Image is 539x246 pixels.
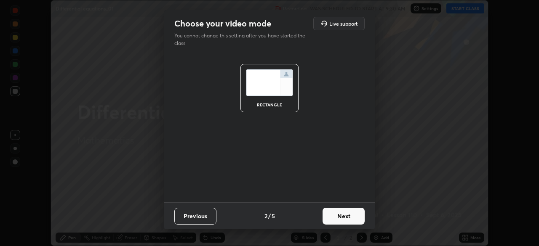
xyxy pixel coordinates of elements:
[174,32,311,47] p: You cannot change this setting after you have started the class
[272,212,275,220] h4: 5
[253,103,286,107] div: rectangle
[174,18,271,29] h2: Choose your video mode
[329,21,358,26] h5: Live support
[268,212,271,220] h4: /
[246,69,293,96] img: normalScreenIcon.ae25ed63.svg
[174,208,216,225] button: Previous
[264,212,267,220] h4: 2
[323,208,365,225] button: Next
